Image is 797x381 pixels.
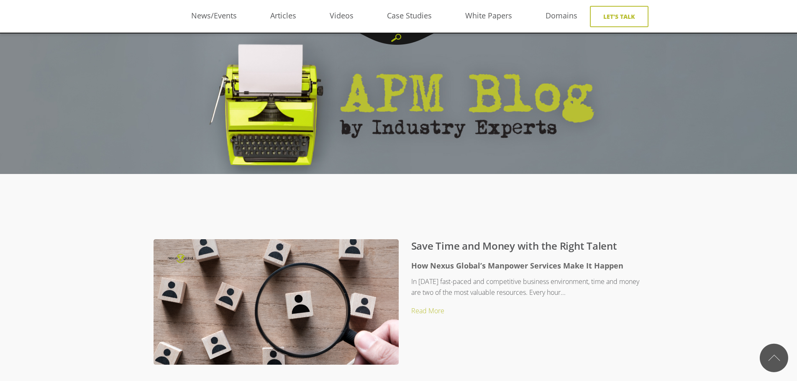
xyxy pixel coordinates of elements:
[174,10,254,22] a: News/Events
[529,10,594,22] a: Domains
[448,10,529,22] a: White Papers
[411,261,623,271] strong: How Nexus Global’s Manpower Services Make It Happen
[411,306,444,315] a: Read More
[411,239,617,253] a: Save Time and Money with the Right Talent
[370,10,448,22] a: Case Studies
[254,10,313,22] a: Articles
[313,10,370,22] a: Videos
[590,6,648,27] a: Let's Talk
[154,239,399,377] img: Save Time and Money with the Right Talent
[170,276,644,298] p: In [DATE] fast-paced and competitive business environment, time and money are two of the most val...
